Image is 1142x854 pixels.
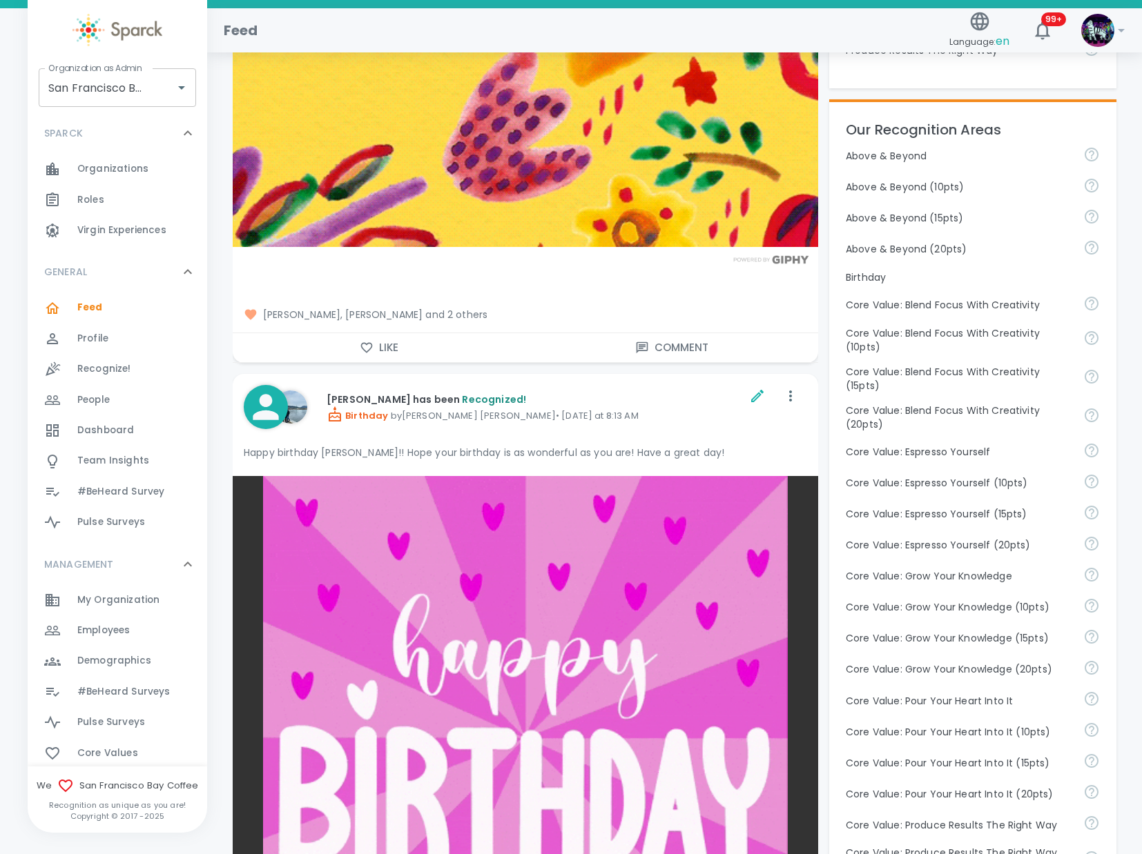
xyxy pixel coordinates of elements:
[28,811,207,822] p: Copyright © 2017 - 2025
[846,569,1072,583] p: Core Value: Grow Your Knowledge
[846,600,1072,614] p: Core Value: Grow Your Knowledge (10pts)
[244,308,807,321] span: [PERSON_NAME], [PERSON_NAME] and 2 others
[77,424,134,437] span: Dashboard
[28,185,207,215] div: Roles
[1083,722,1100,738] svg: Come to work to make a difference in your own way
[28,14,207,46] a: Sparck logo
[28,446,207,476] div: Team Insights
[224,19,258,41] h1: Feed
[28,324,207,354] a: Profile
[28,215,207,246] a: Virgin Experiences
[846,298,1072,312] p: Core Value: Blend Focus With Creativity
[1083,407,1100,424] svg: Achieve goals today and innovate for tomorrow
[28,777,207,794] span: We San Francisco Bay Coffee
[846,631,1072,645] p: Core Value: Grow Your Knowledge (15pts)
[1083,504,1100,521] svg: Share your voice and your ideas
[846,149,1072,163] p: Above & Beyond
[846,365,1072,393] p: Core Value: Blend Focus With Creativity (15pts)
[846,404,1072,431] p: Core Value: Blend Focus With Creativity (20pts)
[28,585,207,615] a: My Organization
[28,415,207,446] a: Dashboard
[28,738,207,768] a: Core Values
[1083,368,1100,385] svg: Achieve goals today and innovate for tomorrow
[1083,330,1100,346] svg: Achieve goals today and innovate for tomorrow
[846,756,1072,770] p: Core Value: Pour Your Heart Into It (15pts)
[846,119,1100,141] p: Our Recognition Areas
[172,78,191,97] button: Open
[525,333,818,362] button: Comment
[1081,14,1114,47] img: Picture of Sparck
[77,224,166,237] span: Virgin Experiences
[1083,628,1100,645] svg: Follow your curiosity and learn together
[846,326,1072,354] p: Core Value: Blend Focus With Creativity (10pts)
[28,154,207,251] div: SPARCK
[28,385,207,415] a: People
[846,242,1072,256] p: Above & Beyond (20pts)
[1083,177,1100,194] svg: For going above and beyond!
[949,32,1009,51] span: Language:
[1083,146,1100,163] svg: For going above and beyond!
[1083,659,1100,676] svg: Follow your curiosity and learn together
[846,476,1072,490] p: Core Value: Espresso Yourself (10pts)
[77,624,130,637] span: Employees
[996,33,1009,49] span: en
[846,445,1072,459] p: Core Value: Espresso Yourself
[28,677,207,707] a: #BeHeard Surveys
[944,6,1015,55] button: Language:en
[846,180,1072,194] p: Above & Beyond (10pts)
[77,332,108,346] span: Profile
[77,454,149,468] span: Team Insights
[77,362,131,376] span: Recognize!
[327,393,746,406] p: [PERSON_NAME] has been
[846,662,1072,676] p: Core Value: Grow Your Knowledge (20pts)
[77,746,138,760] span: Core Values
[1083,295,1100,312] svg: Achieve goals today and innovate for tomorrow
[1083,784,1100,800] svg: Come to work to make a difference in your own way
[846,787,1072,801] p: Core Value: Pour Your Heart Into It (20pts)
[28,507,207,537] a: Pulse Surveys
[846,211,1072,225] p: Above & Beyond (15pts)
[846,538,1072,552] p: Core Value: Espresso Yourself (20pts)
[77,515,145,529] span: Pulse Surveys
[28,154,207,184] a: Organizations
[28,292,207,323] a: Feed
[1083,815,1100,831] svg: Find success working together and doing the right thing
[77,485,164,499] span: #BeHeard Survey
[327,409,388,422] span: Birthday
[1083,442,1100,459] svg: Share your voice and your ideas
[1026,14,1059,47] button: 99+
[28,354,207,384] a: Recognize!
[233,333,525,362] button: Like
[1041,12,1066,26] span: 99+
[28,646,207,676] a: Demographics
[28,477,207,507] a: #BeHeard Survey
[327,406,746,423] p: by [PERSON_NAME] [PERSON_NAME] • [DATE] at 8:13 AM
[462,393,526,406] span: Recognized!
[44,265,87,279] p: GENERAL
[1083,535,1100,552] svg: Share your voice and your ideas
[244,446,807,459] p: Happy birthday [PERSON_NAME]!! Hope your birthday is as wonderful as you are! Have a great day!
[77,654,151,668] span: Demographics
[28,615,207,646] a: Employees
[1083,208,1100,225] svg: For going above and beyond!
[1083,691,1100,707] svg: Come to work to make a difference in your own way
[28,707,207,737] a: Pulse Surveys
[1083,239,1100,256] svg: For going above and beyond!
[1083,753,1100,769] svg: Come to work to make a difference in your own way
[28,544,207,585] div: MANAGEMENT
[846,270,1100,284] p: Birthday
[77,393,110,407] span: People
[28,800,207,811] p: Recognition as unique as you are!
[730,255,813,264] img: Powered by GIPHY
